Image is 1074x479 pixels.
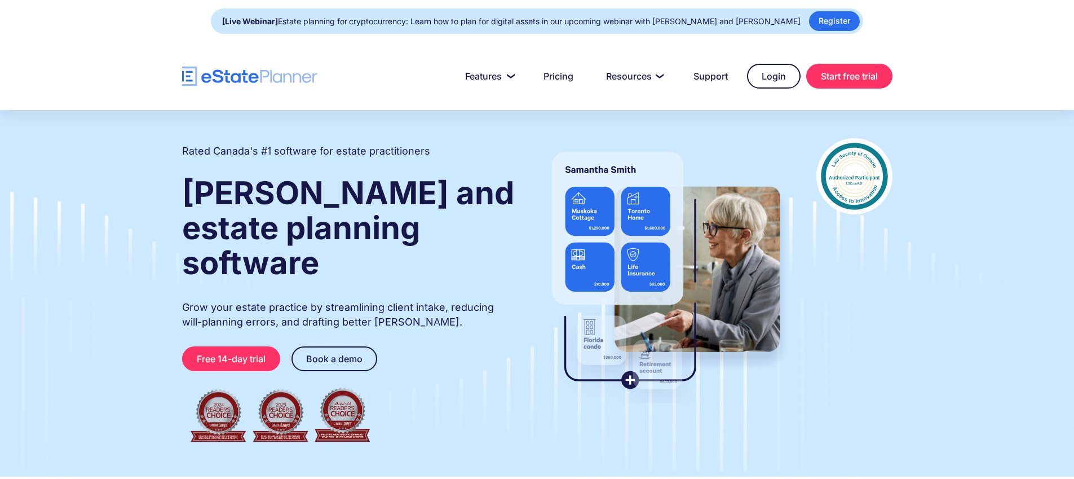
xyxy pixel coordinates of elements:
[747,64,801,89] a: Login
[291,346,377,371] a: Book a demo
[182,300,516,329] p: Grow your estate practice by streamlining client intake, reducing will-planning errors, and draft...
[182,144,430,159] h2: Rated Canada's #1 software for estate practitioners
[538,138,794,403] img: estate planner showing wills to their clients, using eState Planner, a leading estate planning so...
[182,174,514,282] strong: [PERSON_NAME] and estate planning software
[182,67,317,86] a: home
[222,14,801,29] div: Estate planning for cryptocurrency: Learn how to plan for digital assets in our upcoming webinar ...
[806,64,892,89] a: Start free trial
[182,346,280,371] a: Free 14-day trial
[222,16,278,26] strong: [Live Webinar]
[809,11,860,31] a: Register
[452,65,524,87] a: Features
[530,65,587,87] a: Pricing
[680,65,741,87] a: Support
[593,65,674,87] a: Resources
